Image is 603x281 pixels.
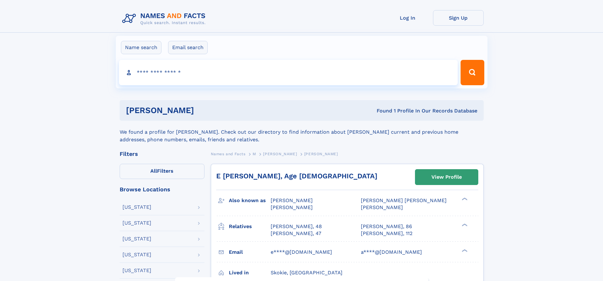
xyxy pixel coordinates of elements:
img: Logo Names and Facts [120,10,211,27]
span: All [150,168,157,174]
a: View Profile [415,169,478,185]
div: ❯ [460,223,468,227]
a: Names and Facts [211,150,246,158]
a: [PERSON_NAME], 86 [361,223,412,230]
div: We found a profile for [PERSON_NAME]. Check out our directory to find information about [PERSON_N... [120,121,484,144]
span: [PERSON_NAME] [271,204,313,210]
a: [PERSON_NAME], 47 [271,230,321,237]
span: [PERSON_NAME] [271,197,313,203]
button: Search Button [461,60,484,85]
h3: Also known as [229,195,271,206]
label: Filters [120,164,204,179]
div: ❯ [460,197,468,201]
a: [PERSON_NAME], 112 [361,230,412,237]
div: [US_STATE] [122,205,151,210]
span: [PERSON_NAME] [304,152,338,156]
a: M [253,150,256,158]
a: E [PERSON_NAME], Age [DEMOGRAPHIC_DATA] [216,172,377,180]
a: Log In [382,10,433,26]
div: [US_STATE] [122,252,151,257]
h3: Lived in [229,267,271,278]
div: View Profile [431,170,462,184]
div: Found 1 Profile In Our Records Database [285,107,477,114]
h3: Email [229,247,271,258]
div: [US_STATE] [122,220,151,226]
span: [PERSON_NAME] [263,152,297,156]
div: ❯ [460,248,468,252]
a: [PERSON_NAME], 48 [271,223,322,230]
a: [PERSON_NAME] [263,150,297,158]
a: Sign Up [433,10,484,26]
h3: Relatives [229,221,271,232]
span: [PERSON_NAME] [361,204,403,210]
div: Filters [120,151,204,157]
div: [US_STATE] [122,236,151,241]
span: Skokie, [GEOGRAPHIC_DATA] [271,270,342,276]
div: Browse Locations [120,187,204,192]
span: [PERSON_NAME] [PERSON_NAME] [361,197,447,203]
label: Name search [121,41,161,54]
h1: [PERSON_NAME] [126,106,286,114]
input: search input [119,60,458,85]
div: [US_STATE] [122,268,151,273]
label: Email search [168,41,208,54]
span: M [253,152,256,156]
